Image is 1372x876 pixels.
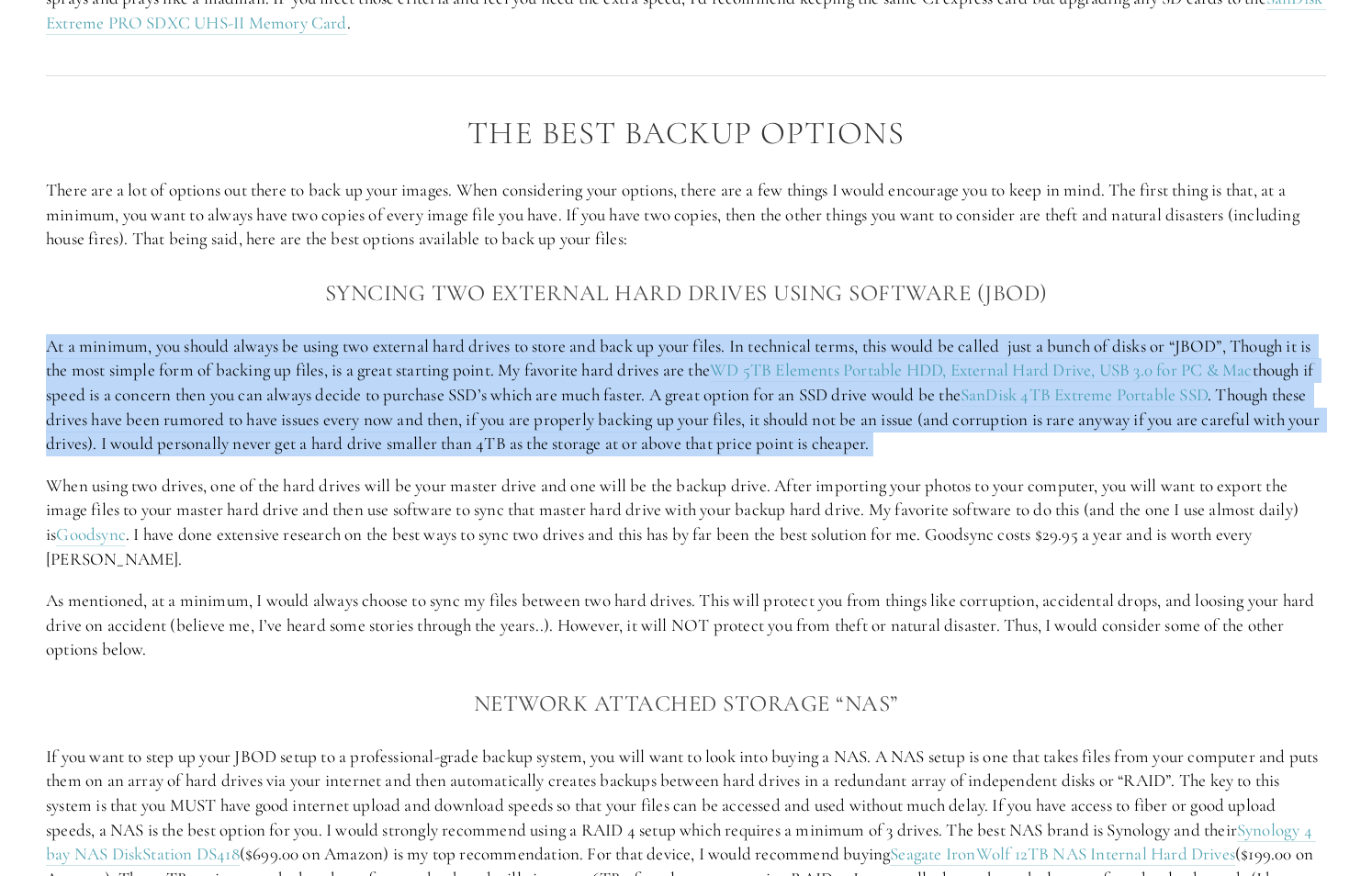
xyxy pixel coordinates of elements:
p: When using two drives, one of the hard drives will be your master drive and one will be the backu... [46,474,1326,571]
h2: The Best Backup Options [46,116,1326,152]
a: Seagate IronWolf 12TB NAS Internal Hard Drives [890,843,1235,866]
p: There are a lot of options out there to back up your images. When considering your options, there... [46,178,1326,252]
a: WD 5TB Elements Portable HDD, External Hard Drive, USB 3.0 for PC & Mac [710,359,1253,382]
p: As mentioned, at a minimum, I would always choose to sync my files between two hard drives. This ... [46,589,1326,662]
p: At a minimum, you should always be using two external hard drives to store and back up your files... [46,334,1326,456]
h3: Network Attached Storage “NAS” [46,685,1326,722]
a: Goodsync [56,523,126,546]
a: SanDisk 4TB Extreme Portable SSD [961,384,1208,407]
a: Synology 4 bay NAS DiskStation DS418 [46,819,1316,867]
h3: Syncing two external hard drives using software (JBOD) [46,275,1326,311]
